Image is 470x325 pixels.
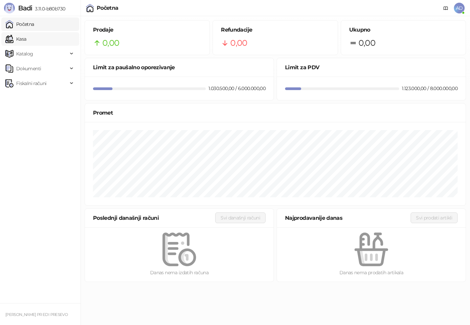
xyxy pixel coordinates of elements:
div: 1.123.000,00 / 8.000.000,00 [401,85,459,92]
small: [PERSON_NAME] PR EDI PRESEVO [5,312,68,317]
span: Fiskalni računi [16,77,46,90]
div: Poslednji današnji računi [93,214,215,222]
span: 0,00 [230,37,247,49]
h5: Ukupno [349,26,458,34]
span: 0,00 [102,37,119,49]
h5: Refundacije [221,26,329,34]
span: Dokumenti [16,62,41,75]
span: Badi [18,4,32,12]
h5: Prodaje [93,26,201,34]
div: Limit za PDV [285,63,458,72]
button: Svi današnji računi [215,212,266,223]
span: Katalog [16,47,33,60]
span: AD [454,3,465,13]
a: Dokumentacija [440,3,451,13]
a: Početna [5,17,34,31]
span: 0,00 [359,37,375,49]
div: Danas nema izdatih računa [96,269,263,276]
button: Svi prodati artikli [411,212,458,223]
img: Logo [4,3,15,13]
div: 1.030.500,00 / 6.000.000,00 [207,85,267,92]
div: Limit za paušalno oporezivanje [93,63,266,72]
div: Najprodavanije danas [285,214,411,222]
div: Danas nema prodatih artikala [288,269,455,276]
a: Kasa [5,32,26,46]
div: Početna [97,5,119,11]
div: Promet [93,109,458,117]
span: 3.11.0-b80b730 [32,6,65,12]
